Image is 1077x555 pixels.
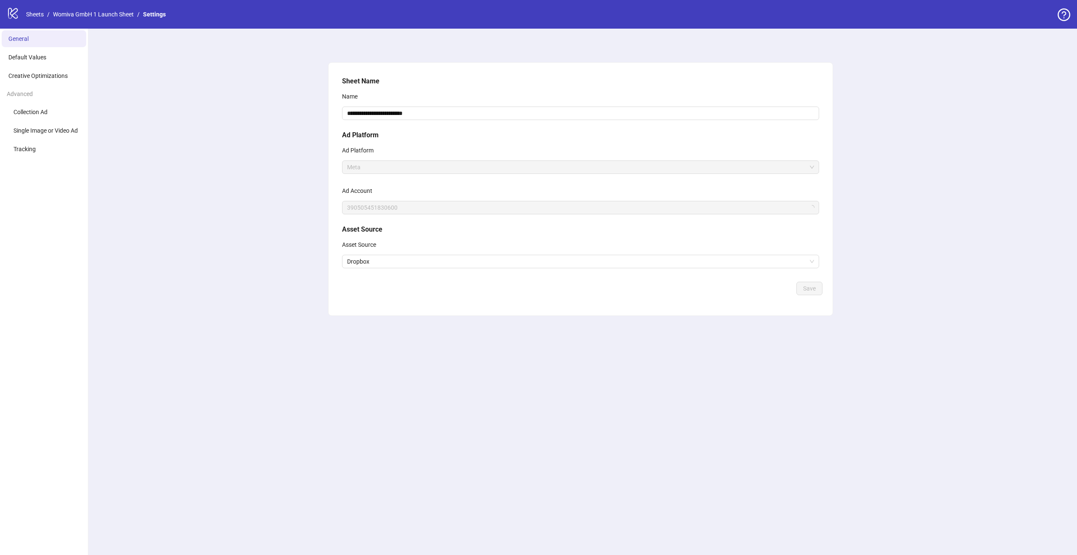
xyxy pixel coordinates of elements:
[347,161,814,173] span: Meta
[141,10,167,19] a: Settings
[1058,8,1070,21] span: question-circle
[342,224,819,235] h5: Asset Source
[347,255,814,268] span: Dropbox
[796,282,822,295] button: Save
[137,10,140,19] li: /
[342,76,819,86] h5: Sheet Name
[342,130,819,140] h5: Ad Platform
[51,10,135,19] a: Womiva GmbH 1 Launch Sheet
[8,72,68,79] span: Creative Optimizations
[347,201,814,214] span: 390505451830600
[8,54,46,61] span: Default Values
[24,10,45,19] a: Sheets
[13,146,36,152] span: Tracking
[13,127,78,134] span: Single Image or Video Ad
[47,10,50,19] li: /
[13,109,48,115] span: Collection Ad
[342,144,379,157] label: Ad Platform
[342,184,378,197] label: Ad Account
[8,35,29,42] span: General
[342,90,363,103] label: Name
[342,238,382,251] label: Asset Source
[809,204,815,211] span: loading
[342,107,819,120] input: Name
